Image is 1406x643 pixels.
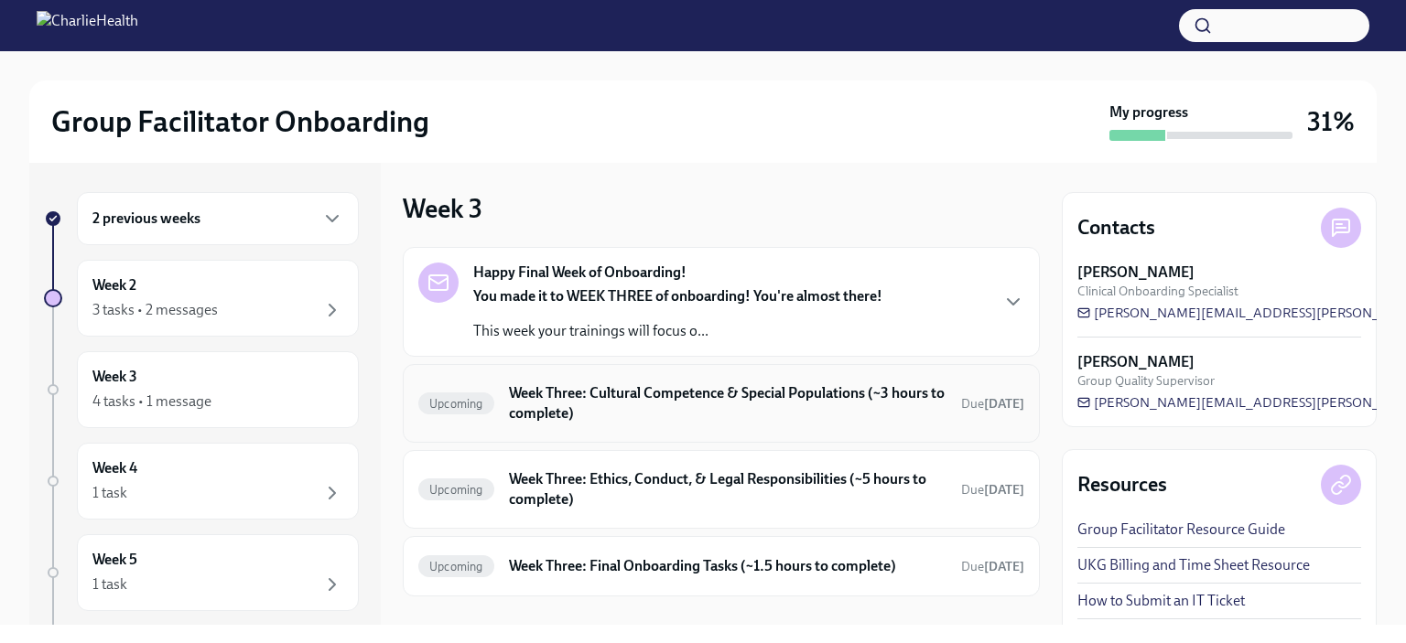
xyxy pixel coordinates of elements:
[1077,263,1195,283] strong: [PERSON_NAME]
[473,321,882,341] p: This week your trainings will focus o...
[418,397,494,411] span: Upcoming
[92,275,136,295] h6: Week 2
[403,192,482,225] h3: Week 3
[1077,520,1285,540] a: Group Facilitator Resource Guide
[51,103,429,140] h2: Group Facilitator Onboarding
[984,559,1024,574] strong: [DATE]
[961,481,1024,498] span: September 1st, 2025 10:00
[509,383,946,423] h6: Week Three: Cultural Competence & Special Populations (~3 hours to complete)
[961,558,1024,575] span: August 30th, 2025 10:00
[1077,214,1155,241] h4: Contacts
[1109,102,1188,123] strong: My progress
[473,263,687,283] strong: Happy Final Week of Onboarding!
[1307,105,1355,138] h3: 31%
[44,443,359,520] a: Week 41 task
[418,466,1024,513] a: UpcomingWeek Three: Ethics, Conduct, & Legal Responsibilities (~5 hours to complete)Due[DATE]
[961,482,1024,498] span: Due
[418,483,494,497] span: Upcoming
[92,458,137,478] h6: Week 4
[37,11,138,40] img: CharlieHealth
[77,192,359,245] div: 2 previous weeks
[1077,471,1167,498] h4: Resources
[92,209,200,229] h6: 2 previous weeks
[92,367,137,387] h6: Week 3
[418,552,1024,581] a: UpcomingWeek Three: Final Onboarding Tasks (~1.5 hours to complete)Due[DATE]
[92,300,218,320] div: 3 tasks • 2 messages
[92,391,211,412] div: 4 tasks • 1 message
[961,395,1024,413] span: September 1st, 2025 10:00
[92,550,137,570] h6: Week 5
[473,287,882,305] strong: You made it to WEEK THREE of onboarding! You're almost there!
[92,483,127,503] div: 1 task
[44,260,359,337] a: Week 23 tasks • 2 messages
[1077,555,1310,575] a: UKG Billing and Time Sheet Resource
[418,380,1024,427] a: UpcomingWeek Three: Cultural Competence & Special Populations (~3 hours to complete)Due[DATE]
[984,482,1024,498] strong: [DATE]
[509,556,946,576] h6: Week Three: Final Onboarding Tasks (~1.5 hours to complete)
[1077,283,1238,300] span: Clinical Onboarding Specialist
[1077,372,1215,390] span: Group Quality Supervisor
[44,534,359,611] a: Week 51 task
[418,560,494,573] span: Upcoming
[984,396,1024,412] strong: [DATE]
[509,469,946,509] h6: Week Three: Ethics, Conduct, & Legal Responsibilities (~5 hours to complete)
[1077,352,1195,372] strong: [PERSON_NAME]
[44,351,359,428] a: Week 34 tasks • 1 message
[961,559,1024,574] span: Due
[1077,591,1245,611] a: How to Submit an IT Ticket
[92,574,127,595] div: 1 task
[961,396,1024,412] span: Due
